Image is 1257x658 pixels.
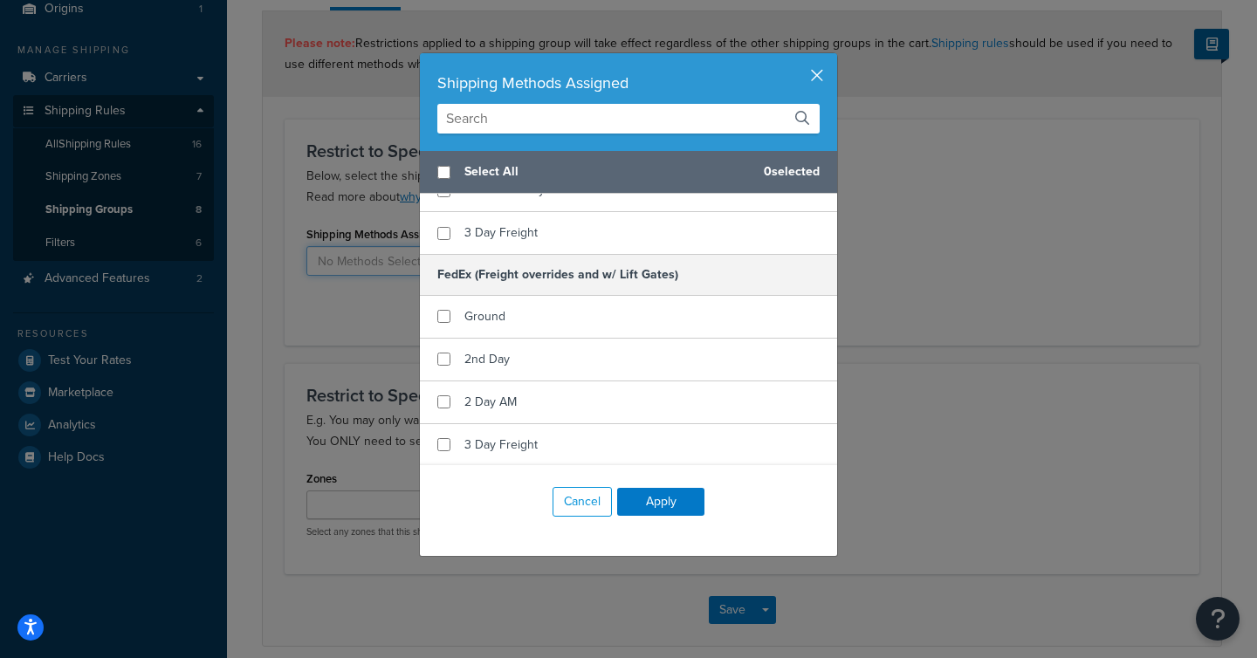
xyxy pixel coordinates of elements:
[464,223,538,242] span: 3 Day Freight
[437,104,820,134] input: Search
[464,393,517,411] span: 2 Day AM
[553,487,612,517] button: Cancel
[464,350,510,368] span: 2nd Day
[464,435,538,454] span: 3 Day Freight
[617,488,704,516] button: Apply
[420,254,837,295] h5: FedEx (Freight overrides and w/ Lift Gates)
[464,307,505,326] span: Ground
[420,151,837,194] div: 0 selected
[437,71,820,95] div: Shipping Methods Assigned
[464,160,750,184] span: Select All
